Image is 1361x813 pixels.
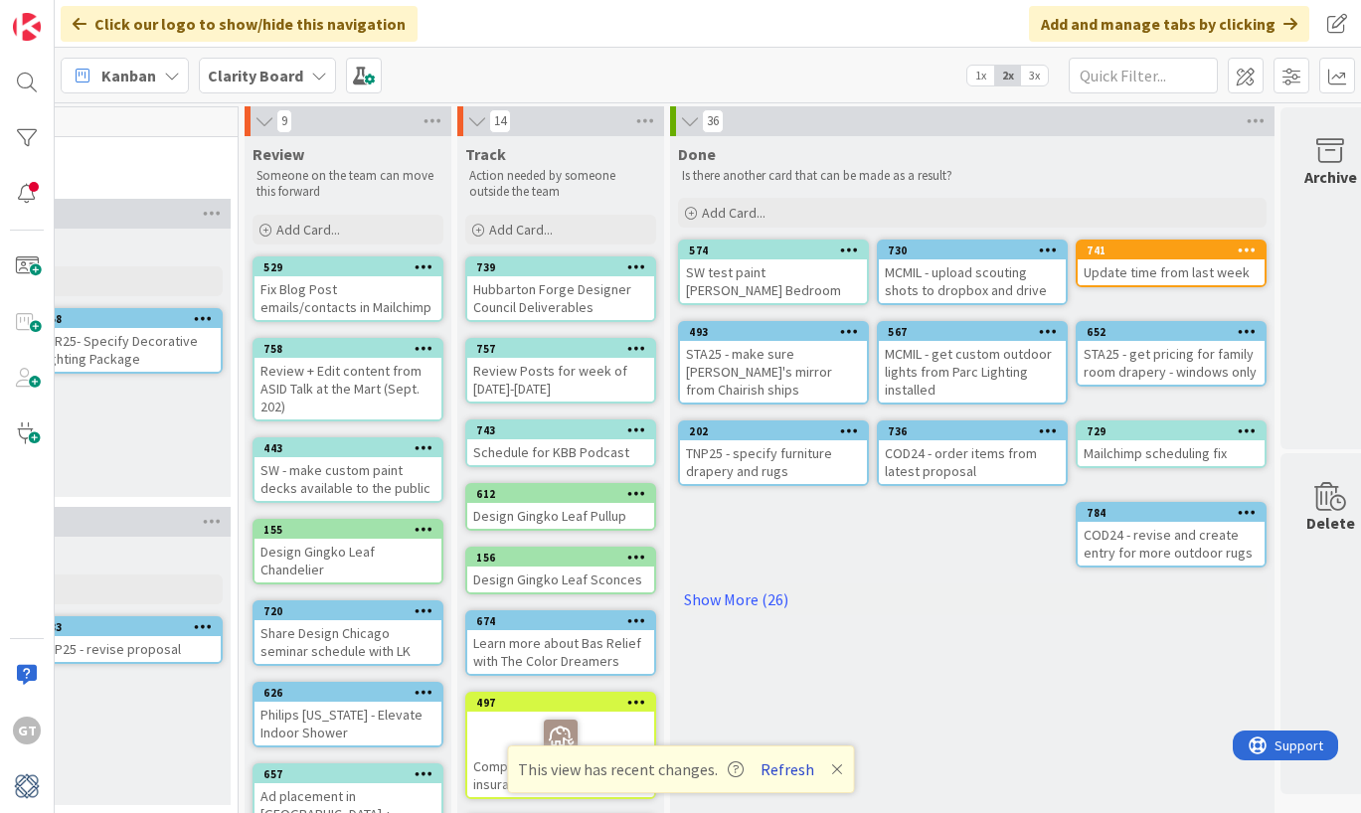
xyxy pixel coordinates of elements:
[680,422,867,484] div: 202TNP25 - specify furniture drapery and rugs
[682,168,1263,184] p: Is there another card that can be made as a result?
[680,242,867,259] div: 574
[967,66,994,85] span: 1x
[34,618,221,662] div: 783TNP25 - revise proposal
[467,485,654,503] div: 612
[1078,242,1265,285] div: 741Update time from last week
[680,259,867,303] div: SW test paint [PERSON_NAME] Bedroom
[476,260,654,274] div: 739
[255,258,441,320] div: 529Fix Blog Post emails/contacts in Mailchimp
[1078,242,1265,259] div: 741
[689,325,867,339] div: 493
[879,323,1066,403] div: 567MCMIL - get custom outdoor lights from Parc Lighting installed
[255,765,441,783] div: 657
[680,323,867,341] div: 493
[467,712,654,797] div: Complete documentation for insurance review
[1087,424,1265,438] div: 729
[469,168,652,201] p: Action needed by someone outside the team
[467,439,654,465] div: Schedule for KBB Podcast
[467,612,654,630] div: 674
[467,340,654,402] div: 757Review Posts for week of [DATE]-[DATE]
[1087,506,1265,520] div: 784
[1069,58,1218,93] input: Quick Filter...
[255,340,441,358] div: 758
[255,521,441,539] div: 155
[256,168,439,201] p: Someone on the team can move this forward
[34,618,221,636] div: 783
[1087,325,1265,339] div: 652
[702,109,724,133] span: 36
[467,694,654,797] div: 497Complete documentation for insurance review
[489,109,511,133] span: 14
[1087,244,1265,257] div: 741
[879,242,1066,303] div: 730MCMIL - upload scouting shots to dropbox and drive
[879,440,1066,484] div: COD24 - order items from latest proposal
[255,620,441,664] div: Share Design Chicago seminar schedule with LK
[1078,341,1265,385] div: STA25 - get pricing for family room drapery - windows only
[465,144,506,164] span: Track
[13,772,41,800] img: avatar
[879,341,1066,403] div: MCMIL - get custom outdoor lights from Parc Lighting installed
[255,457,441,501] div: SW - make custom paint decks available to the public
[467,340,654,358] div: 757
[255,358,441,419] div: Review + Edit content from ASID Talk at the Mart (Sept. 202)
[263,342,441,356] div: 758
[754,756,821,782] button: Refresh
[1021,66,1048,85] span: 3x
[263,260,441,274] div: 529
[467,503,654,529] div: Design Gingko Leaf Pullup
[34,636,221,662] div: TNP25 - revise proposal
[879,259,1066,303] div: MCMIL - upload scouting shots to dropbox and drive
[476,696,654,710] div: 497
[13,717,41,744] div: GT
[476,487,654,501] div: 612
[879,242,1066,259] div: 730
[255,602,441,620] div: 720
[255,439,441,457] div: 443
[680,422,867,440] div: 202
[888,325,1066,339] div: 567
[467,630,654,674] div: Learn more about Bas Relief with The Color Dreamers
[1304,165,1357,189] div: Archive
[101,64,156,87] span: Kanban
[888,424,1066,438] div: 736
[276,109,292,133] span: 9
[263,767,441,781] div: 657
[467,549,654,592] div: 156Design Gingko Leaf Sconces
[467,421,654,439] div: 743
[43,312,221,326] div: 658
[255,539,441,582] div: Design Gingko Leaf Chandelier
[255,258,441,276] div: 529
[263,686,441,700] div: 626
[680,341,867,403] div: STA25 - make sure [PERSON_NAME]'s mirror from Chairish ships
[1078,522,1265,566] div: COD24 - revise and create entry for more outdoor rugs
[518,757,744,781] span: This view has recent changes.
[467,258,654,276] div: 739
[255,684,441,702] div: 626
[1078,259,1265,285] div: Update time from last week
[1078,504,1265,566] div: 784COD24 - revise and create entry for more outdoor rugs
[1078,422,1265,466] div: 729Mailchimp scheduling fix
[34,310,221,372] div: 658STR25- Specify Decorative Lighting Package
[879,323,1066,341] div: 567
[467,485,654,529] div: 612Design Gingko Leaf Pullup
[61,6,418,42] div: Click our logo to show/hide this navigation
[43,620,221,634] div: 783
[255,340,441,419] div: 758Review + Edit content from ASID Talk at the Mart (Sept. 202)
[467,276,654,320] div: Hubbarton Forge Designer Council Deliverables
[467,694,654,712] div: 497
[678,144,716,164] span: Done
[255,439,441,501] div: 443SW - make custom paint decks available to the public
[1029,6,1309,42] div: Add and manage tabs by clicking
[467,549,654,567] div: 156
[678,583,1267,615] a: Show More (26)
[1078,440,1265,466] div: Mailchimp scheduling fix
[467,567,654,592] div: Design Gingko Leaf Sconces
[467,612,654,674] div: 674Learn more about Bas Relief with The Color Dreamers
[467,258,654,320] div: 739Hubbarton Forge Designer Council Deliverables
[263,441,441,455] div: 443
[1306,511,1355,535] div: Delete
[476,551,654,565] div: 156
[34,328,221,372] div: STR25- Specify Decorative Lighting Package
[476,342,654,356] div: 757
[255,521,441,582] div: 155Design Gingko Leaf Chandelier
